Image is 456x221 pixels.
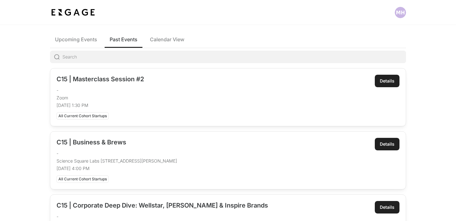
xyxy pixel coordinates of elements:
[57,158,369,164] p: Science Square Labs [STREET_ADDRESS][PERSON_NAME]
[57,75,369,83] h2: C15 | Masterclass Session #2
[57,95,369,101] p: Zoom
[380,78,394,84] div: Details
[375,75,399,87] a: Details
[375,138,399,150] a: Details
[55,36,97,43] span: Upcoming Events
[145,31,189,48] button: Calendar View
[150,36,184,43] span: Calendar View
[57,112,109,120] div: All Current Cohort Startups
[105,31,142,48] button: Past Events
[110,36,137,43] span: Past Events
[57,87,369,93] p: -
[50,31,102,48] button: Upcoming Events
[395,7,406,18] button: Open profile menu
[62,51,406,63] input: Search
[375,201,399,213] a: Details
[50,7,96,18] img: bdf1fb74-1727-4ba0-a5bd-bc74ae9fc70b.jpeg
[57,213,369,220] p: -
[57,165,369,172] p: [DATE] 4:00 PM
[380,204,394,210] div: Details
[57,150,369,157] p: -
[395,7,406,18] img: Profile picture of Maddie Harper
[380,141,394,147] div: Details
[57,201,369,210] h2: C15 | Corporate Deep Dive: Wellstar, [PERSON_NAME] & Inspire Brands
[57,175,109,183] div: All Current Cohort Startups
[57,102,369,108] p: [DATE] 1:30 PM
[57,138,369,147] h2: C15 | Business & Brews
